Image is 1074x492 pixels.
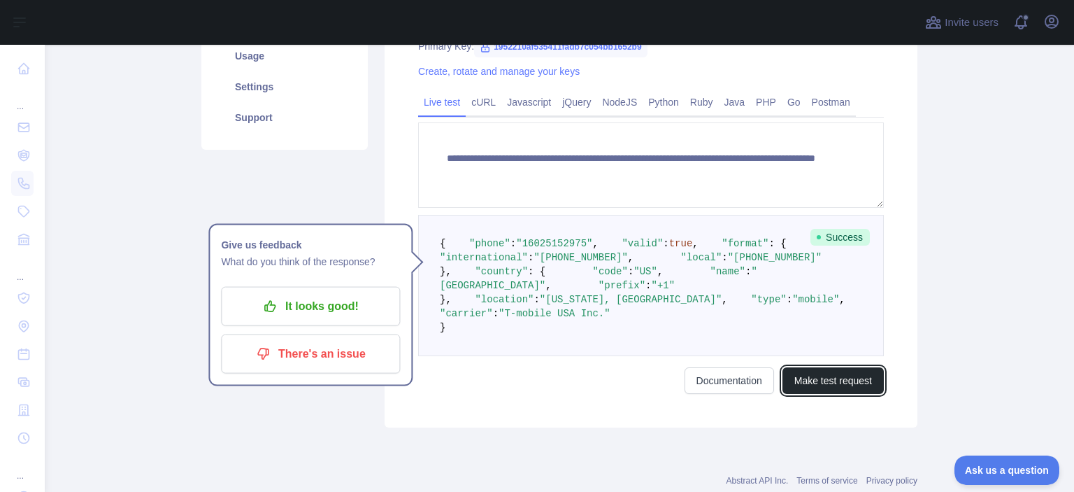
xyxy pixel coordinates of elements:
[440,308,493,319] span: "carrier"
[528,252,534,263] span: :
[839,294,845,305] span: ,
[651,280,675,291] span: "+1"
[628,266,633,277] span: :
[728,252,822,263] span: "[PHONE_NUMBER]"
[657,266,663,277] span: ,
[440,252,528,263] span: "international"
[231,342,389,366] p: There's an issue
[622,238,663,249] span: "valid"
[592,266,627,277] span: "code"
[599,280,645,291] span: "prefix"
[722,294,727,305] span: ,
[745,266,751,277] span: :
[528,266,545,277] span: : {
[866,476,917,486] a: Privacy policy
[218,71,351,102] a: Settings
[592,238,598,249] span: ,
[692,238,698,249] span: ,
[769,238,787,249] span: : {
[540,294,722,305] span: "[US_STATE], [GEOGRAPHIC_DATA]"
[440,238,445,249] span: {
[475,266,528,277] span: "country"
[501,91,557,113] a: Javascript
[231,295,389,318] p: It looks good!
[440,266,757,291] span: "[GEOGRAPHIC_DATA]"
[945,15,998,31] span: Invite users
[11,84,34,112] div: ...
[710,266,745,277] span: "name"
[440,322,445,333] span: }
[680,252,722,263] span: "local"
[418,66,580,77] a: Create, rotate and manage your keys
[534,294,539,305] span: :
[545,280,551,291] span: ,
[922,11,1001,34] button: Invite users
[466,91,501,113] a: cURL
[726,476,789,486] a: Abstract API Inc.
[806,91,856,113] a: Postman
[787,294,792,305] span: :
[722,238,768,249] span: "format"
[663,238,668,249] span: :
[750,91,782,113] a: PHP
[11,255,34,283] div: ...
[685,367,774,394] a: Documentation
[221,287,400,326] button: It looks good!
[954,456,1060,485] iframe: Toggle Customer Support
[643,91,685,113] a: Python
[557,91,596,113] a: jQuery
[628,252,633,263] span: ,
[11,454,34,482] div: ...
[669,238,693,249] span: true
[510,238,516,249] span: :
[516,238,592,249] span: "16025152975"
[469,238,510,249] span: "phone"
[722,252,727,263] span: :
[493,308,499,319] span: :
[440,266,452,277] span: },
[221,253,400,270] p: What do you think of the response?
[782,91,806,113] a: Go
[418,91,466,113] a: Live test
[418,39,884,53] div: Primary Key:
[221,335,400,374] button: There's an issue
[782,367,884,394] button: Make test request
[792,294,839,305] span: "mobile"
[440,294,452,305] span: },
[810,229,870,246] span: Success
[218,41,351,71] a: Usage
[475,294,534,305] span: "location"
[218,102,351,133] a: Support
[645,280,651,291] span: :
[221,237,400,253] h1: Give us feedback
[596,91,643,113] a: NodeJS
[633,266,657,277] span: "US"
[751,294,786,305] span: "type"
[796,476,857,486] a: Terms of service
[499,308,610,319] span: "T-mobile USA Inc."
[534,252,627,263] span: "[PHONE_NUMBER]"
[685,91,719,113] a: Ruby
[474,36,647,57] span: 1952210af535411fadb7c054bb1652b9
[719,91,751,113] a: Java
